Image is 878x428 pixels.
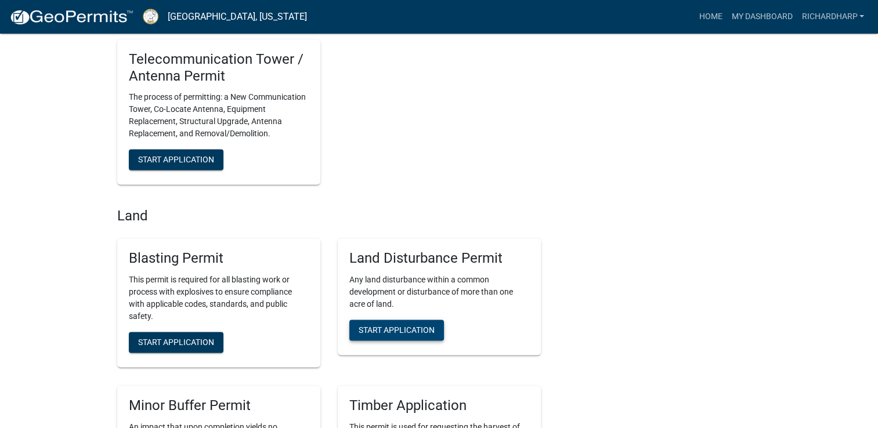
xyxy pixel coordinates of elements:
button: Start Application [129,332,223,353]
p: The process of permitting: a New Communication Tower, Co-Locate Antenna, Equipment Replacement, S... [129,91,309,140]
h5: Minor Buffer Permit [129,397,309,414]
img: Putnam County, Georgia [143,9,158,24]
span: Start Application [359,325,435,335]
p: This permit is required for all blasting work or process with explosives to ensure compliance wit... [129,274,309,322]
a: My Dashboard [727,6,797,28]
a: RichardHarp [797,6,869,28]
button: Start Application [349,320,444,340]
h5: Land Disturbance Permit [349,250,529,267]
h5: Blasting Permit [129,250,309,267]
p: Any land disturbance within a common development or disturbance of more than one acre of land. [349,274,529,310]
span: Start Application [138,155,214,164]
h5: Telecommunication Tower / Antenna Permit [129,51,309,85]
a: Home [694,6,727,28]
h4: Land [117,208,541,224]
a: [GEOGRAPHIC_DATA], [US_STATE] [168,7,307,27]
h5: Timber Application [349,397,529,414]
button: Start Application [129,149,223,170]
span: Start Application [138,338,214,347]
